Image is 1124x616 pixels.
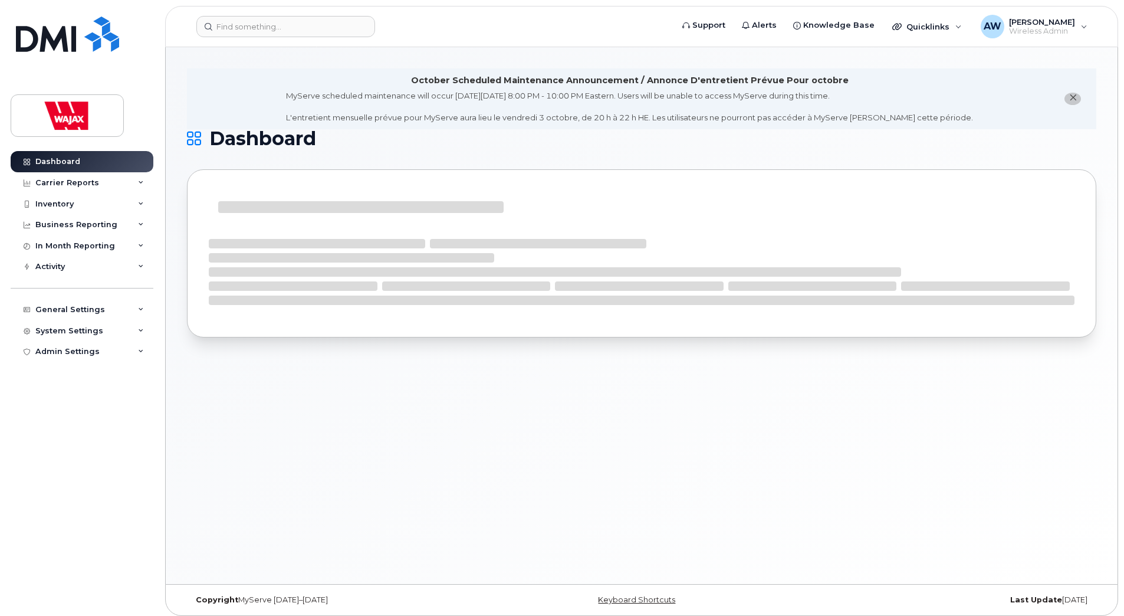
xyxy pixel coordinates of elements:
div: MyServe scheduled maintenance will occur [DATE][DATE] 8:00 PM - 10:00 PM Eastern. Users will be u... [286,90,973,123]
button: close notification [1064,93,1081,105]
a: Keyboard Shortcuts [598,595,675,604]
div: MyServe [DATE]–[DATE] [187,595,490,605]
span: Dashboard [209,130,316,148]
div: October Scheduled Maintenance Announcement / Annonce D'entretient Prévue Pour octobre [411,74,849,87]
strong: Last Update [1010,595,1062,604]
div: [DATE] [793,595,1096,605]
strong: Copyright [196,595,238,604]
